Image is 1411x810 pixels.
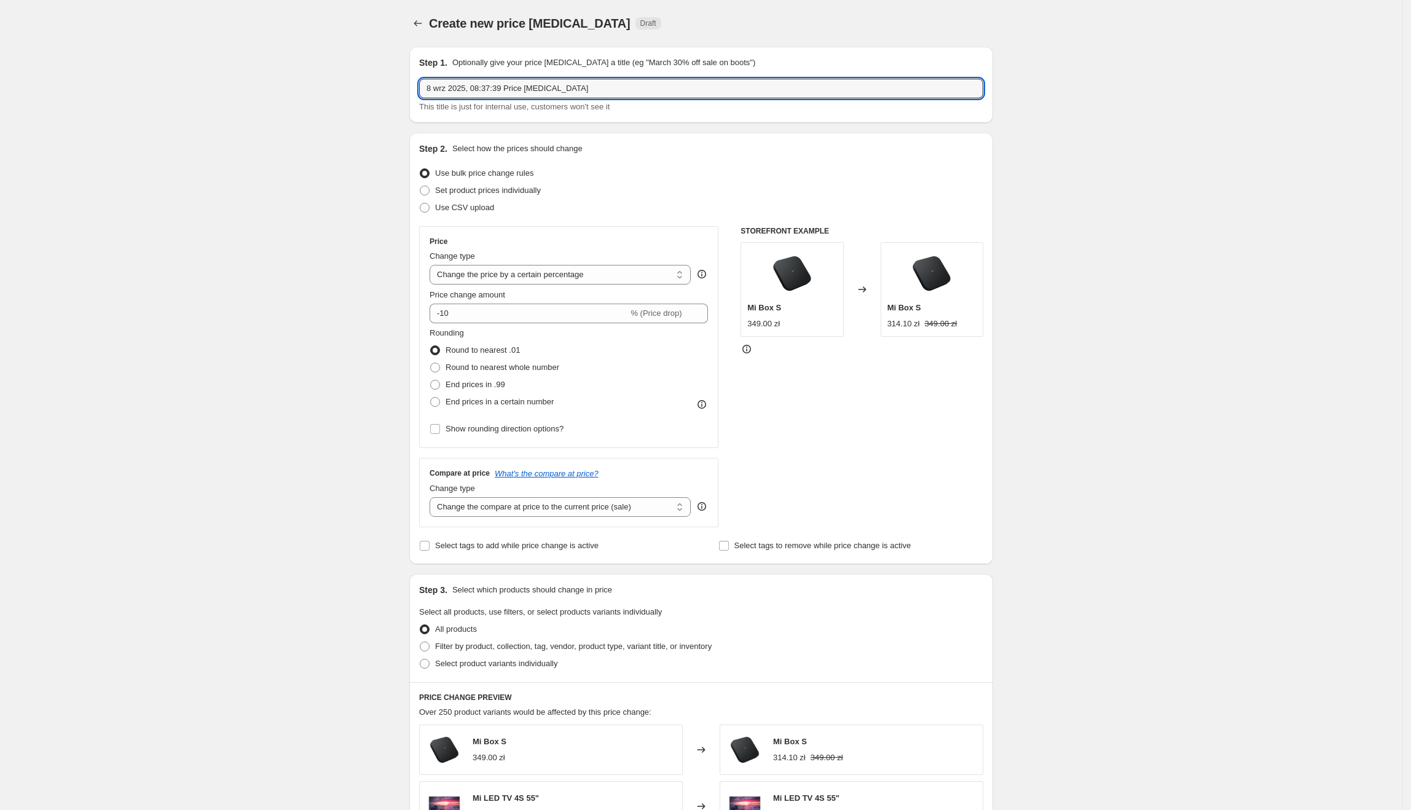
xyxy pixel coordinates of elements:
[430,304,628,323] input: -15
[734,541,911,550] span: Select tags to remove while price change is active
[430,251,475,261] span: Change type
[426,731,463,768] img: 2548_miboxstv4k-800px-hero_80x.png
[430,468,490,478] h3: Compare at price
[452,57,755,69] p: Optionally give your price [MEDICAL_DATA] a title (eg "March 30% off sale on boots")
[446,363,559,372] span: Round to nearest whole number
[419,693,983,702] h6: PRICE CHANGE PREVIEW
[446,397,554,406] span: End prices in a certain number
[435,642,712,651] span: Filter by product, collection, tag, vendor, product type, variant title, or inventory
[446,424,564,433] span: Show rounding direction options?
[435,168,533,178] span: Use bulk price change rules
[419,102,610,111] span: This title is just for internal use, customers won't see it
[430,328,464,337] span: Rounding
[696,268,708,280] div: help
[429,17,631,30] span: Create new price [MEDICAL_DATA]
[747,318,780,330] div: 349.00 zł
[435,659,557,668] span: Select product variants individually
[435,203,494,212] span: Use CSV upload
[452,143,583,155] p: Select how the prices should change
[907,249,956,298] img: 2548_miboxstv4k-800px-hero_80x.png
[430,290,505,299] span: Price change amount
[419,79,983,98] input: 30% off holiday sale
[768,249,817,298] img: 2548_miboxstv4k-800px-hero_80x.png
[430,237,447,246] h3: Price
[435,541,599,550] span: Select tags to add while price change is active
[435,186,541,195] span: Set product prices individually
[473,793,539,803] span: Mi LED TV 4S 55"
[726,731,763,768] img: 2548_miboxstv4k-800px-hero_80x.png
[696,500,708,513] div: help
[446,380,505,389] span: End prices in .99
[446,345,520,355] span: Round to nearest .01
[887,318,920,330] div: 314.10 zł
[419,57,447,69] h2: Step 1.
[419,584,447,596] h2: Step 3.
[473,752,505,764] div: 349.00 zł
[473,737,506,746] span: Mi Box S
[773,752,806,764] div: 314.10 zł
[773,737,807,746] span: Mi Box S
[430,484,475,493] span: Change type
[747,303,781,312] span: Mi Box S
[419,707,651,717] span: Over 250 product variants would be affected by this price change:
[495,469,599,478] button: What's the compare at price?
[631,309,682,318] span: % (Price drop)
[435,624,477,634] span: All products
[773,793,839,803] span: Mi LED TV 4S 55"
[741,226,983,236] h6: STOREFRONT EXAMPLE
[887,303,921,312] span: Mi Box S
[419,143,447,155] h2: Step 2.
[419,607,662,616] span: Select all products, use filters, or select products variants individually
[640,18,656,28] span: Draft
[811,752,843,764] strike: 349.00 zł
[409,15,426,32] button: Price change jobs
[924,318,957,330] strike: 349.00 zł
[452,584,612,596] p: Select which products should change in price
